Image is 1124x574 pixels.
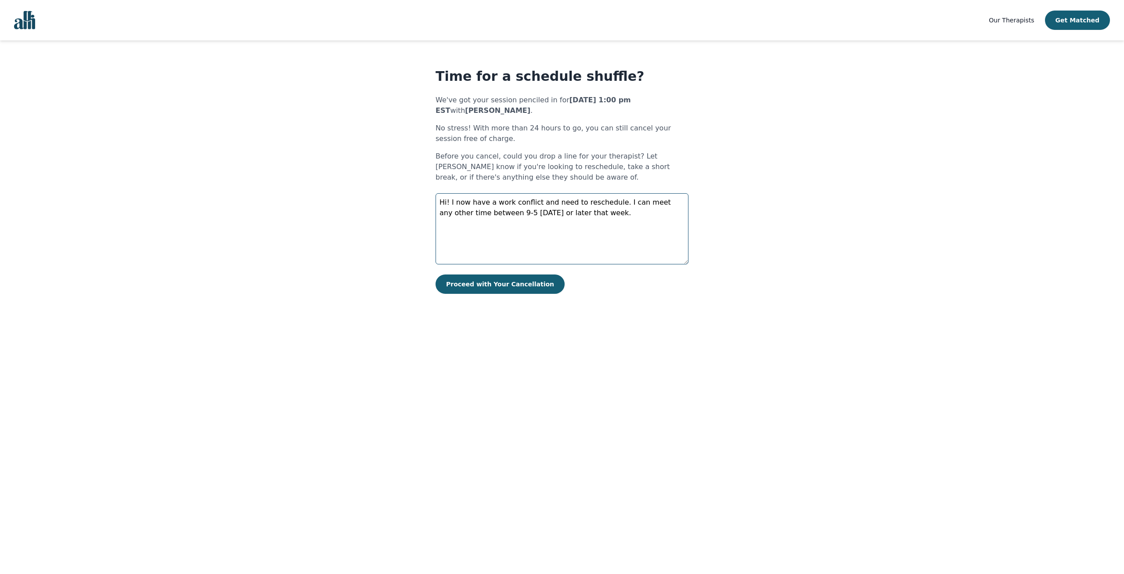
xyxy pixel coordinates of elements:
button: Proceed with Your Cancellation [436,274,565,294]
button: Get Matched [1045,11,1110,30]
p: Before you cancel, could you drop a line for your therapist? Let [PERSON_NAME] know if you're loo... [436,151,688,183]
b: [PERSON_NAME] [465,106,530,115]
h1: Time for a schedule shuffle? [436,69,688,84]
a: Our Therapists [989,15,1034,25]
img: alli logo [14,11,35,29]
p: No stress! With more than 24 hours to go, you can still cancel your session free of charge. [436,123,688,144]
textarea: Hi! I now have a work conflict and need to reschedule. I can meet any other time between 9-5 [DAT... [436,193,688,264]
span: Our Therapists [989,17,1034,24]
p: We've got your session penciled in for with . [436,95,688,116]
